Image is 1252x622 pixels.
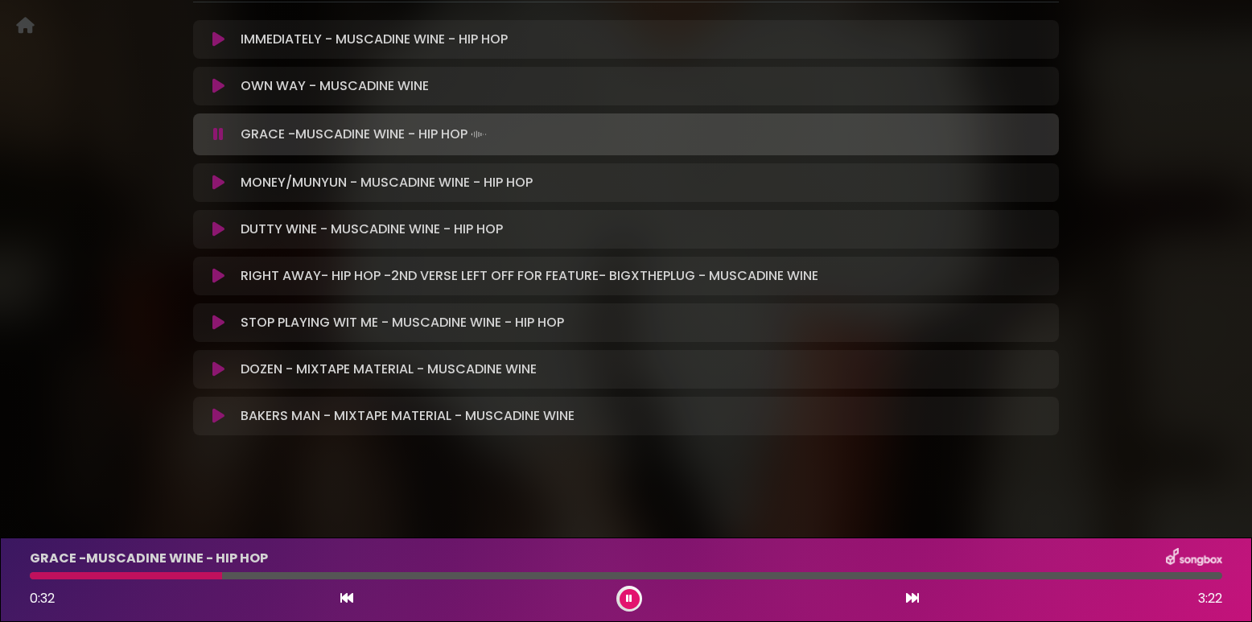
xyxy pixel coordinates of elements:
[241,173,533,192] p: MONEY/MUNYUN - MUSCADINE WINE - HIP HOP
[467,123,490,146] img: waveform4.gif
[241,406,575,426] p: BAKERS MAN - MIXTAPE MATERIAL - MUSCADINE WINE
[241,266,818,286] p: RIGHT AWAY- HIP HOP -2ND VERSE LEFT OFF FOR FEATURE- BIGXTHEPLUG - MUSCADINE WINE
[241,30,508,49] p: IMMEDIATELY - MUSCADINE WINE - HIP HOP
[241,76,429,96] p: OWN WAY - MUSCADINE WINE
[241,220,503,239] p: DUTTY WINE - MUSCADINE WINE - HIP HOP
[241,313,564,332] p: STOP PLAYING WIT ME - MUSCADINE WINE - HIP HOP
[241,123,490,146] p: GRACE -MUSCADINE WINE - HIP HOP
[241,360,537,379] p: DOZEN - MIXTAPE MATERIAL - MUSCADINE WINE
